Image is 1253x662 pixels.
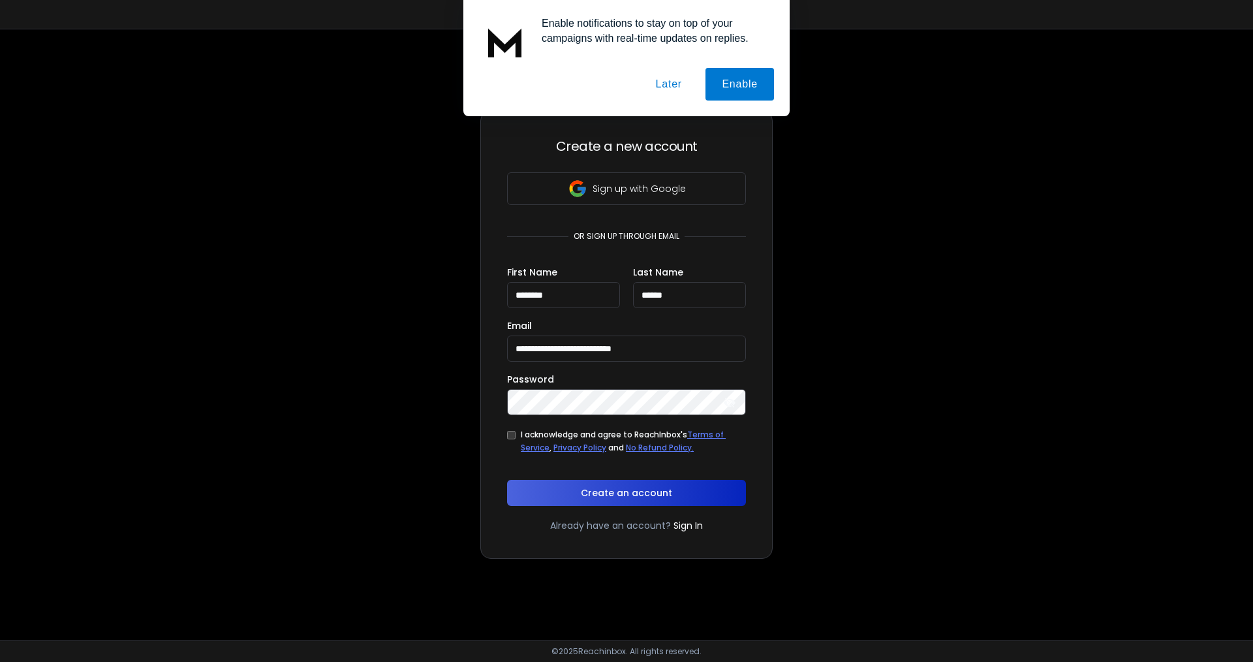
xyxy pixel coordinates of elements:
button: Sign up with Google [507,172,746,205]
p: Already have an account? [550,519,671,532]
button: Later [639,68,698,101]
a: Privacy Policy [553,442,606,453]
p: Sign up with Google [593,182,686,195]
label: Email [507,321,532,330]
label: Last Name [633,268,683,277]
div: Enable notifications to stay on top of your campaigns with real-time updates on replies. [531,16,774,46]
button: Enable [705,68,774,101]
label: First Name [507,268,557,277]
p: or sign up through email [568,231,685,242]
a: Terms of Service [521,429,726,453]
div: I acknowledge and agree to ReachInbox's , and [521,428,746,454]
label: Password [507,375,554,384]
a: No Refund Policy. [626,442,694,453]
button: Create an account [507,480,746,506]
h3: Create a new account [507,137,746,155]
img: notification icon [479,16,531,68]
p: © 2025 Reachinbox. All rights reserved. [551,646,702,657]
a: Sign In [673,519,703,532]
